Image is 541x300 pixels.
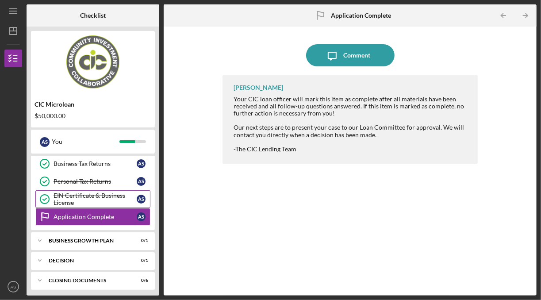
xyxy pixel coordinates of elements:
div: -The CIC Lending Team [234,146,468,153]
div: Business Growth Plan [49,238,126,243]
div: CIC Microloan [35,101,151,108]
div: 0 / 1 [132,238,148,243]
button: Comment [306,44,395,66]
div: A S [137,212,146,221]
a: Business Tax ReturnsAS [35,155,150,173]
button: AS [4,278,22,296]
div: Decision [49,258,126,263]
text: AS [11,285,16,289]
div: Application Complete [54,213,137,220]
img: Product logo [31,35,155,88]
a: EIN Certificate & Business LicenseAS [35,190,150,208]
div: [PERSON_NAME] [234,84,283,91]
div: A S [137,159,146,168]
div: Comment [343,44,370,66]
div: Personal Tax Returns [54,178,137,185]
div: Our next steps are to present your case to our Loan Committee for approval. We will contact you d... [234,124,468,138]
div: CLOSING DOCUMENTS [49,278,126,283]
div: Your CIC loan officer will mark this item as complete after all materials have been received and ... [234,96,468,117]
div: 0 / 1 [132,258,148,263]
a: Application CompleteAS [35,208,150,226]
div: A S [137,195,146,204]
a: Personal Tax ReturnsAS [35,173,150,190]
div: 0 / 6 [132,278,148,283]
b: Checklist [80,12,106,19]
div: You [52,134,119,149]
div: EIN Certificate & Business License [54,192,137,206]
b: Application Complete [331,12,391,19]
div: Business Tax Returns [54,160,137,167]
div: $50,000.00 [35,112,151,119]
div: A S [40,137,50,147]
div: A S [137,177,146,186]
